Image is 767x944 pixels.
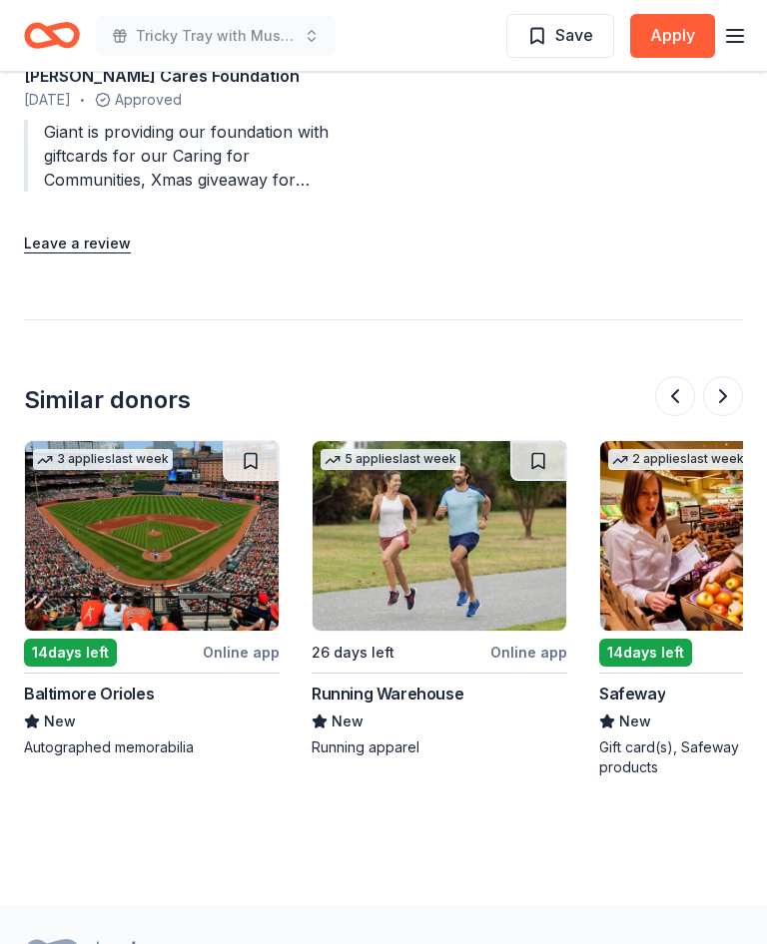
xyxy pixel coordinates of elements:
[332,709,364,733] span: New
[599,639,692,667] div: 14 days left
[24,682,154,706] div: Baltimore Orioles
[599,682,665,706] div: Safeway
[24,88,71,112] span: [DATE]
[630,14,715,58] button: Apply
[24,384,191,416] div: Similar donors
[24,232,131,255] button: Leave a review
[44,709,76,733] span: New
[24,440,280,757] a: Image for Baltimore Orioles3 applieslast week14days leftOnline appBaltimore OriolesNewAutographed...
[312,641,394,665] div: 26 days left
[136,24,296,48] span: Tricky Tray with Music and Dinner
[312,440,567,757] a: Image for Running Warehouse5 applieslast week26 days leftOnline appRunning WarehouseNewRunning ap...
[490,640,567,665] div: Online app
[312,737,567,757] div: Running apparel
[24,12,80,59] a: Home
[313,441,566,631] img: Image for Running Warehouse
[506,14,614,58] button: Save
[25,441,279,631] img: Image for Baltimore Orioles
[555,22,593,48] span: Save
[312,682,463,706] div: Running Warehouse
[321,449,460,470] div: 5 applies last week
[33,449,173,470] div: 3 applies last week
[203,640,280,665] div: Online app
[24,64,336,88] div: [PERSON_NAME] Cares Foundation
[24,120,336,192] div: Giant is providing our foundation with giftcards for our Caring for Communities, Xmas giveaway fo...
[96,16,336,56] button: Tricky Tray with Music and Dinner
[24,88,336,112] div: Approved
[80,92,85,108] span: •
[608,449,748,470] div: 2 applies last week
[619,709,651,733] span: New
[24,737,280,757] div: Autographed memorabilia
[24,639,117,667] div: 14 days left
